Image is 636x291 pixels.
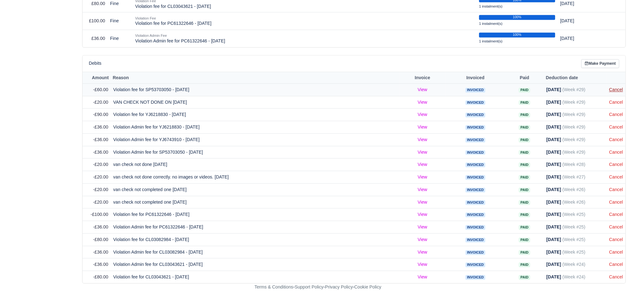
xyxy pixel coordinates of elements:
[547,175,561,180] strong: [DATE]
[563,137,585,142] span: (Week #29)
[399,72,446,84] th: Invoice
[563,162,585,167] span: (Week #28)
[295,285,324,290] a: Support Policy
[93,237,108,242] span: -£80.00
[563,125,585,130] span: (Week #29)
[111,121,399,134] td: Violation Admin fee for YJ6218830 - [DATE]
[609,212,623,217] a: Cancel
[519,175,530,180] span: Paid
[111,146,399,159] td: Violation Admin fee for SP53703050 - [DATE]
[466,200,485,205] span: Invoiced
[418,100,428,105] a: View
[563,225,585,230] span: (Week #25)
[466,188,485,193] span: Invoiced
[609,137,623,142] a: Cancel
[563,150,585,155] span: (Week #29)
[547,137,561,142] strong: [DATE]
[547,225,561,230] strong: [DATE]
[547,87,561,92] strong: [DATE]
[111,221,399,234] td: Violation Admin fee for PC61322646 - [DATE]
[547,275,561,280] strong: [DATE]
[111,159,399,171] td: van check not done [DATE]
[111,84,399,96] td: Violation fee for SP53703050 - [DATE]
[418,200,428,205] a: View
[519,125,530,130] span: Paid
[133,13,477,30] td: Violation fee for PC61322646 - [DATE]
[519,163,530,167] span: Paid
[93,112,108,117] span: -£90.00
[135,17,156,20] small: Violation Fee
[605,261,636,291] div: Chat Widget
[466,275,485,280] span: Invoiced
[418,237,428,242] a: View
[418,150,428,155] a: View
[254,285,293,290] a: Terms & Conditions
[466,138,485,143] span: Invoiced
[111,246,399,259] td: Violation Admin fee for CL03082984 - [DATE]
[547,237,561,242] strong: [DATE]
[93,100,108,105] span: -£20.00
[91,212,108,217] span: -£100.00
[93,150,108,155] span: -£36.00
[325,285,353,290] a: Privacy Policy
[609,87,623,92] a: Cancel
[609,225,623,230] a: Cancel
[609,200,623,205] a: Cancel
[418,112,428,117] a: View
[83,13,108,30] td: £100.00
[519,101,530,105] span: Paid
[547,100,561,105] strong: [DATE]
[446,72,505,84] th: Invoiced
[479,15,555,20] div: 100%
[547,162,561,167] strong: [DATE]
[547,187,561,192] strong: [DATE]
[547,262,561,267] strong: [DATE]
[609,100,623,105] a: Cancel
[563,175,585,180] span: (Week #27)
[111,233,399,246] td: Violation fee for CL03082984 - [DATE]
[418,187,428,192] a: View
[519,88,530,93] span: Paid
[466,101,485,105] span: Invoiced
[563,212,585,217] span: (Week #25)
[558,30,599,47] td: [DATE]
[418,275,428,280] a: View
[563,262,585,267] span: (Week #24)
[93,175,108,180] span: -£20.00
[418,225,428,230] a: View
[519,275,530,280] span: Paid
[519,151,530,155] span: Paid
[111,72,399,84] th: Reason
[563,87,585,92] span: (Week #29)
[519,188,530,193] span: Paid
[609,162,623,167] a: Cancel
[93,162,108,167] span: -£20.00
[93,187,108,192] span: -£20.00
[547,212,561,217] strong: [DATE]
[83,30,108,47] td: £36.00
[93,262,108,267] span: -£36.00
[418,137,428,142] a: View
[466,125,485,130] span: Invoiced
[547,125,561,130] strong: [DATE]
[418,125,428,130] a: View
[418,250,428,255] a: View
[563,112,585,117] span: (Week #29)
[581,59,619,69] a: Make Payment
[111,109,399,121] td: Violation fee for YJ6218830 - [DATE]
[466,263,485,267] span: Invoiced
[111,271,399,283] td: Violation fee for CL03043621 - [DATE]
[466,225,485,230] span: Invoiced
[466,238,485,243] span: Invoiced
[111,184,399,196] td: van check not completed one [DATE]
[111,96,399,109] td: VAN CHECK NOT DONE ON [DATE]
[466,250,485,255] span: Invoiced
[505,72,544,84] th: Paid
[418,175,428,180] a: View
[111,196,399,209] td: van check not completed one [DATE]
[479,40,503,43] small: 1 instalment(s)
[93,200,108,205] span: -£20.00
[418,162,428,167] a: View
[558,13,599,30] td: [DATE]
[547,250,561,255] strong: [DATE]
